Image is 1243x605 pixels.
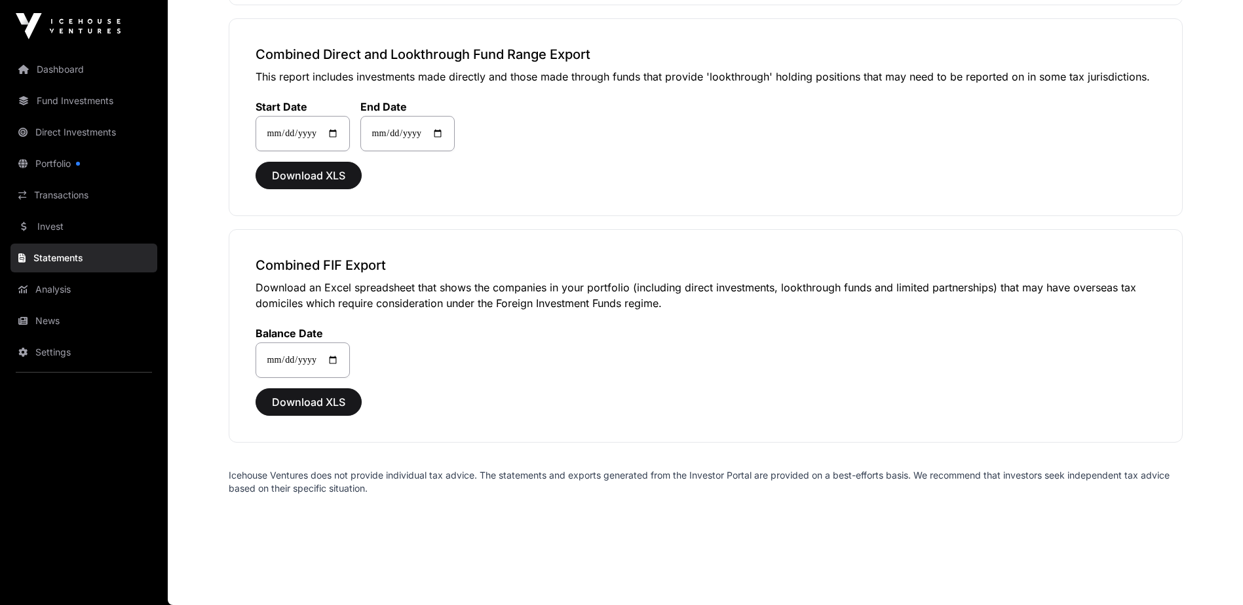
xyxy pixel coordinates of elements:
[256,388,362,416] button: Download XLS
[256,100,350,113] label: Start Date
[10,118,157,147] a: Direct Investments
[256,162,362,189] button: Download XLS
[10,306,157,335] a: News
[256,327,350,340] label: Balance Date
[229,469,1183,495] p: Icehouse Ventures does not provide individual tax advice. The statements and exports generated fr...
[10,244,157,272] a: Statements
[10,181,157,210] a: Transactions
[10,275,157,304] a: Analysis
[10,86,157,115] a: Fund Investments
[10,149,157,178] a: Portfolio
[10,338,157,367] a: Settings
[10,55,157,84] a: Dashboard
[1177,542,1243,605] iframe: Chat Widget
[256,256,1156,274] h3: Combined FIF Export
[10,212,157,241] a: Invest
[16,13,121,39] img: Icehouse Ventures Logo
[256,280,1156,311] p: Download an Excel spreadsheet that shows the companies in your portfolio (including direct invest...
[360,100,455,113] label: End Date
[272,394,345,410] span: Download XLS
[256,45,1156,64] h3: Combined Direct and Lookthrough Fund Range Export
[256,69,1156,84] p: This report includes investments made directly and those made through funds that provide 'lookthr...
[272,168,345,183] span: Download XLS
